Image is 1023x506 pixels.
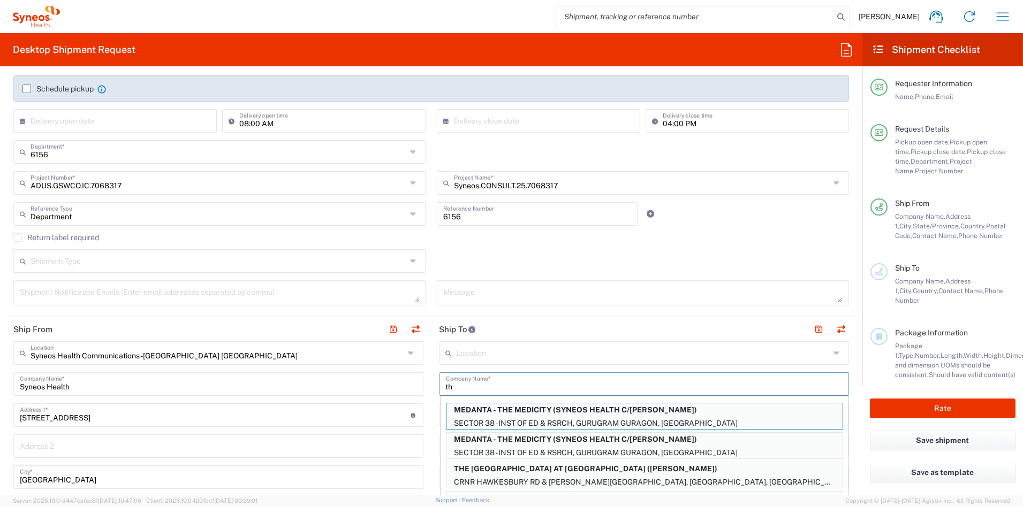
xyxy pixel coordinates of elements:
[446,433,843,446] p: MEDANTA - THE MEDICITY (SYNEOS HEALTH C/O MIER)
[435,497,462,503] a: Support
[938,287,984,295] span: Contact Name,
[98,497,141,504] span: [DATE] 10:47:06
[446,476,843,489] p: CRNR HAWKESBURY RD & [PERSON_NAME][GEOGRAPHIC_DATA], [GEOGRAPHIC_DATA], [GEOGRAPHIC_DATA]
[941,351,964,359] span: Length,
[446,462,843,476] p: THE CHILDRENS HOSPITAL AT WESTMEAD (MERILYN MCARTHUR)
[643,206,658,221] a: Add Reference
[446,492,843,505] p: THE CHILDRENS HOSPITAL AT WESTMEAD (MERILYN MCARTHUR)
[446,403,843,417] p: MEDANTA - THE MEDICITY (SYNEOS HEALTH C/O MIER)
[895,93,915,101] span: Name,
[13,43,135,56] h2: Desktop Shipment Request
[913,222,960,230] span: State/Province,
[899,222,913,230] span: City,
[895,328,968,337] span: Package Information
[439,324,476,335] h2: Ship To
[446,446,843,459] p: SECTOR 38 - INST OF ED & RSRCH, GURUGRAM GURAGON, [GEOGRAPHIC_DATA]
[13,324,52,335] h2: Ship From
[895,138,950,146] span: Pickup open date,
[22,85,94,93] label: Schedule pickup
[13,497,141,504] span: Server: 2025.19.0-d447cefac8f
[911,157,950,165] span: Department,
[912,232,958,240] span: Contact Name,
[895,264,920,272] span: Ship To
[929,371,1016,379] span: Should have valid content(s)
[872,43,980,56] h2: Shipment Checklist
[936,93,953,101] span: Email
[895,212,945,220] span: Company Name,
[983,351,1006,359] span: Height,
[845,496,1010,505] span: Copyright © [DATE]-[DATE] Agistix Inc., All Rights Reserved
[446,417,843,430] p: SECTOR 38 - INST OF ED & RSRCH, GURUGRAM GURAGON, [GEOGRAPHIC_DATA]
[895,79,972,88] span: Requester Information
[214,497,257,504] span: [DATE] 09:39:01
[895,125,949,133] span: Request Details
[915,93,936,101] span: Phone,
[964,351,983,359] span: Width,
[895,199,929,208] span: Ship From
[915,167,964,175] span: Project Number
[870,463,1016,482] button: Save as template
[915,351,941,359] span: Number,
[911,148,967,156] span: Pickup close date,
[462,497,489,503] a: Feedback
[13,233,99,242] label: Return label required
[870,398,1016,418] button: Rate
[899,287,913,295] span: City,
[958,232,1004,240] span: Phone Number
[913,287,938,295] span: Country,
[960,222,986,230] span: Country,
[556,6,833,27] input: Shipment, tracking or reference number
[899,351,915,359] span: Type,
[895,277,945,285] span: Company Name,
[859,12,920,21] span: [PERSON_NAME]
[895,342,922,359] span: Package 1:
[870,431,1016,450] button: Save shipment
[146,497,257,504] span: Client: 2025.19.0-129fbcf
